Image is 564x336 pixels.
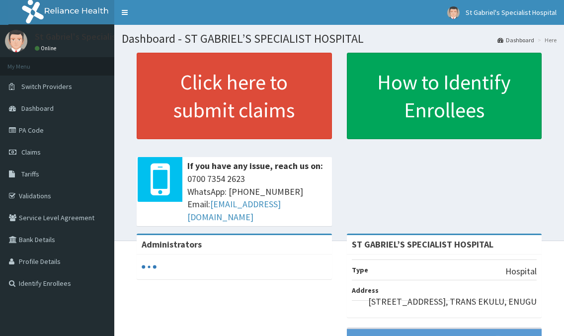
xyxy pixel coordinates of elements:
[142,259,157,274] svg: audio-loading
[505,265,537,278] p: Hospital
[21,82,72,91] span: Switch Providers
[122,32,557,45] h1: Dashboard - ST GABRIEL’S SPECIALIST HOSPITAL
[535,36,557,44] li: Here
[35,45,59,52] a: Online
[142,239,202,250] b: Administrators
[187,160,323,171] b: If you have any issue, reach us on:
[466,8,557,17] span: St Gabriel's Specialist Hospital
[352,265,368,274] b: Type
[137,53,332,139] a: Click here to submit claims
[21,148,41,157] span: Claims
[447,6,460,19] img: User Image
[368,295,537,308] p: [STREET_ADDRESS], TRANS EKULU, ENUGU
[187,172,327,224] span: 0700 7354 2623 WhatsApp: [PHONE_NUMBER] Email:
[21,104,54,113] span: Dashboard
[497,36,534,44] a: Dashboard
[35,32,155,41] p: St Gabriel's Specialist Hospital
[187,198,281,223] a: [EMAIL_ADDRESS][DOMAIN_NAME]
[21,169,39,178] span: Tariffs
[5,30,27,52] img: User Image
[347,53,542,139] a: How to Identify Enrollees
[352,239,493,250] strong: ST GABRIEL’S SPECIALIST HOSPITAL
[352,286,379,295] b: Address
